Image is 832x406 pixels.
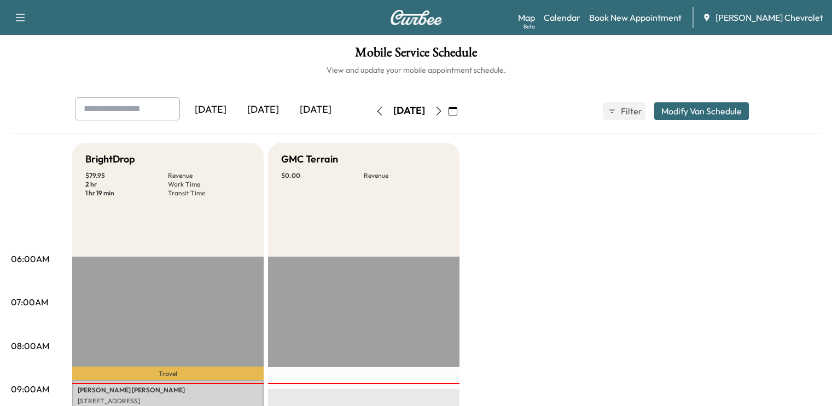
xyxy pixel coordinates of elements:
img: Curbee Logo [390,10,443,25]
p: Travel [72,367,264,380]
span: [PERSON_NAME] Chevrolet [715,11,823,24]
div: [DATE] [393,104,425,118]
p: Work Time [168,180,251,189]
h5: BrightDrop [85,152,135,167]
a: Book New Appointment [589,11,682,24]
button: Filter [603,102,645,120]
p: $ 79.95 [85,171,168,180]
p: 09:00AM [11,382,49,396]
p: Revenue [168,171,251,180]
h5: GMC Terrain [281,152,338,167]
h1: Mobile Service Schedule [11,46,821,65]
h6: View and update your mobile appointment schedule. [11,65,821,76]
p: 08:00AM [11,339,49,352]
p: 1 hr 19 min [85,189,168,198]
div: [DATE] [237,97,289,123]
p: 2 hr [85,180,168,189]
p: Transit Time [168,189,251,198]
div: Beta [523,22,535,31]
p: [PERSON_NAME] [PERSON_NAME] [78,386,258,395]
p: 06:00AM [11,252,49,265]
p: [STREET_ADDRESS] [78,397,258,405]
a: MapBeta [518,11,535,24]
a: Calendar [544,11,580,24]
p: Revenue [364,171,446,180]
div: [DATE] [184,97,237,123]
button: Modify Van Schedule [654,102,749,120]
p: 07:00AM [11,295,48,309]
p: $ 0.00 [281,171,364,180]
div: [DATE] [289,97,342,123]
span: Filter [621,105,641,118]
